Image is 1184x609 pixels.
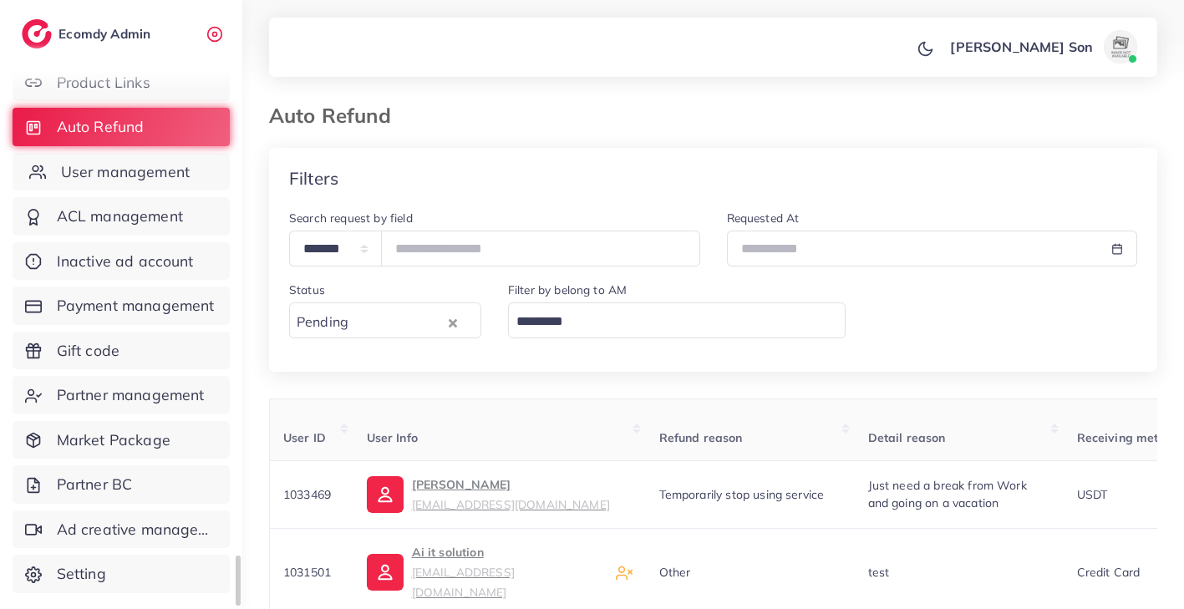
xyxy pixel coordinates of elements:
span: Ad creative management [57,519,217,540]
span: Product Links [57,72,150,94]
div: Search for option [289,302,481,338]
span: Receiving method [1077,430,1181,445]
p: USDT [1077,485,1108,505]
span: User management [61,161,190,183]
a: Gift code [13,332,230,370]
h3: Auto Refund [269,104,404,128]
label: Search request by field [289,210,413,226]
img: logo [22,19,52,48]
a: logoEcomdy Admin [22,19,155,48]
img: ic-user-info.36bf1079.svg [367,554,404,591]
a: Setting [13,555,230,593]
span: Setting [57,563,106,585]
span: Inactive ad account [57,251,194,272]
img: avatar [1104,30,1137,63]
label: Status [289,282,325,298]
span: ACL management [57,206,183,227]
p: [PERSON_NAME] Son [950,37,1093,57]
a: Ad creative management [13,510,230,549]
label: Requested At [727,210,800,226]
a: Ai it solution[EMAIL_ADDRESS][DOMAIN_NAME] [367,542,602,602]
input: Search for option [511,309,824,335]
a: Partner BC [13,465,230,504]
p: [PERSON_NAME] [412,475,610,515]
label: Filter by belong to AM [508,282,628,298]
input: Search for option [353,309,445,335]
span: Gift code [57,340,119,362]
span: Just need a break from Work and going on a vacation [868,478,1027,510]
a: ACL management [13,197,230,236]
span: Detail reason [868,430,946,445]
a: Market Package [13,421,230,459]
a: Product Links [13,63,230,102]
small: [EMAIL_ADDRESS][DOMAIN_NAME] [412,497,610,511]
span: Partner BC [57,474,133,495]
button: Clear Selected [449,312,457,332]
small: [EMAIL_ADDRESS][DOMAIN_NAME] [412,565,515,599]
span: Pending [293,310,352,335]
span: Payment management [57,295,215,317]
p: Ai it solution [412,542,602,602]
span: 1031501 [283,565,331,580]
span: 1033469 [283,487,331,502]
h4: Filters [289,168,338,189]
a: Partner management [13,376,230,414]
img: ic-user-info.36bf1079.svg [367,476,404,513]
h2: Ecomdy Admin [58,26,155,42]
span: Auto Refund [57,116,145,138]
p: Credit card [1077,562,1141,582]
span: User Info [367,430,418,445]
a: Payment management [13,287,230,325]
span: test [868,565,890,580]
span: Other [659,565,691,580]
span: Refund reason [659,430,743,445]
a: [PERSON_NAME][EMAIL_ADDRESS][DOMAIN_NAME] [367,475,610,515]
div: Search for option [508,302,846,338]
a: User management [13,153,230,191]
a: Inactive ad account [13,242,230,281]
span: User ID [283,430,326,445]
span: Temporarily stop using service [659,487,825,502]
span: Market Package [57,429,170,451]
a: Auto Refund [13,108,230,146]
span: Partner management [57,384,205,406]
a: [PERSON_NAME] Sonavatar [941,30,1144,63]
